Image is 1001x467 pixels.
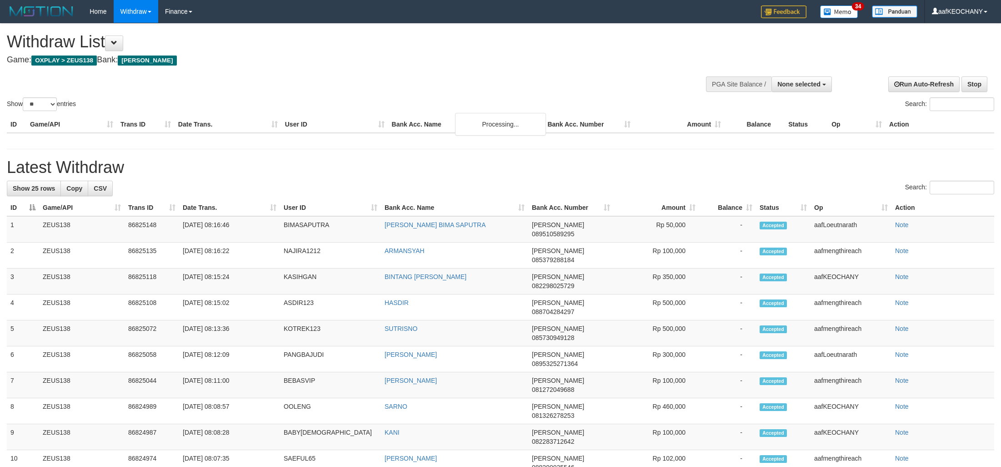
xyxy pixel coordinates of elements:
a: Note [895,325,909,332]
th: Bank Acc. Name [388,116,544,133]
a: Copy [60,181,88,196]
div: PGA Site Balance / [706,76,771,92]
th: Amount: activate to sort column ascending [614,199,699,216]
a: [PERSON_NAME] [385,351,437,358]
td: 86825058 [125,346,179,372]
th: Trans ID: activate to sort column ascending [125,199,179,216]
a: Note [895,299,909,306]
a: CSV [88,181,113,196]
th: Status: activate to sort column ascending [756,199,811,216]
td: aafmengthireach [811,243,891,269]
td: [DATE] 08:12:09 [179,346,280,372]
td: aafKEOCHANY [811,398,891,424]
th: Date Trans. [175,116,281,133]
td: Rp 300,000 [614,346,699,372]
td: - [699,398,756,424]
a: BINTANG [PERSON_NAME] [385,273,466,280]
td: ZEUS138 [39,346,125,372]
td: Rp 460,000 [614,398,699,424]
span: [PERSON_NAME] [532,429,584,436]
h1: Latest Withdraw [7,158,994,177]
a: Note [895,351,909,358]
span: [PERSON_NAME] [532,299,584,306]
td: ZEUS138 [39,216,125,243]
td: 86825044 [125,372,179,398]
th: Trans ID [117,116,175,133]
select: Showentries [23,97,57,111]
button: None selected [771,76,832,92]
span: Accepted [760,299,787,307]
a: Note [895,273,909,280]
span: [PERSON_NAME] [532,455,584,462]
td: ZEUS138 [39,294,125,320]
span: Copy [66,185,82,192]
td: 5 [7,320,39,346]
span: Copy 085730949128 to clipboard [532,334,574,341]
td: ASDIR123 [280,294,381,320]
span: Accepted [760,351,787,359]
td: aafmengthireach [811,372,891,398]
a: Note [895,377,909,384]
span: Copy 089510589295 to clipboard [532,230,574,238]
td: aafLoeutnarath [811,346,891,372]
td: BEBASVIP [280,372,381,398]
td: - [699,216,756,243]
th: Action [886,116,994,133]
th: Action [891,199,994,216]
div: Processing... [455,113,546,136]
td: - [699,320,756,346]
td: - [699,294,756,320]
img: Button%20Memo.svg [820,5,858,18]
label: Search: [905,97,994,111]
td: 1 [7,216,39,243]
td: Rp 500,000 [614,320,699,346]
td: KOTREK123 [280,320,381,346]
span: CSV [94,185,107,192]
span: [PERSON_NAME] [532,247,584,254]
td: ZEUS138 [39,398,125,424]
td: [DATE] 08:16:22 [179,243,280,269]
a: SARNO [385,403,407,410]
span: Accepted [760,429,787,437]
th: Amount [634,116,725,133]
th: ID [7,116,26,133]
td: Rp 50,000 [614,216,699,243]
a: ARMANSYAH [385,247,425,254]
span: [PERSON_NAME] [532,325,584,332]
td: PANGBAJUDI [280,346,381,372]
td: Rp 100,000 [614,243,699,269]
span: [PERSON_NAME] [532,221,584,228]
td: 4 [7,294,39,320]
span: Copy 082283712642 to clipboard [532,438,574,445]
td: 86825118 [125,269,179,294]
td: ZEUS138 [39,243,125,269]
a: [PERSON_NAME] [385,377,437,384]
td: OOLENG [280,398,381,424]
td: - [699,269,756,294]
th: User ID: activate to sort column ascending [280,199,381,216]
span: Accepted [760,455,787,463]
span: Accepted [760,274,787,281]
td: - [699,243,756,269]
th: Bank Acc. Name: activate to sort column ascending [381,199,528,216]
td: ZEUS138 [39,320,125,346]
input: Search: [930,97,994,111]
th: User ID [281,116,388,133]
span: Accepted [760,248,787,255]
td: Rp 100,000 [614,424,699,450]
a: Stop [961,76,987,92]
span: Copy 088704284297 to clipboard [532,308,574,315]
td: ZEUS138 [39,372,125,398]
span: None selected [777,81,821,88]
th: Balance [725,116,785,133]
th: Op: activate to sort column ascending [811,199,891,216]
th: Bank Acc. Number [544,116,634,133]
td: - [699,372,756,398]
span: Accepted [760,222,787,229]
img: MOTION_logo.png [7,5,76,18]
span: [PERSON_NAME] [532,273,584,280]
td: BABY[DEMOGRAPHIC_DATA] [280,424,381,450]
span: Accepted [760,377,787,385]
span: Copy 081326278253 to clipboard [532,412,574,419]
th: Status [785,116,828,133]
